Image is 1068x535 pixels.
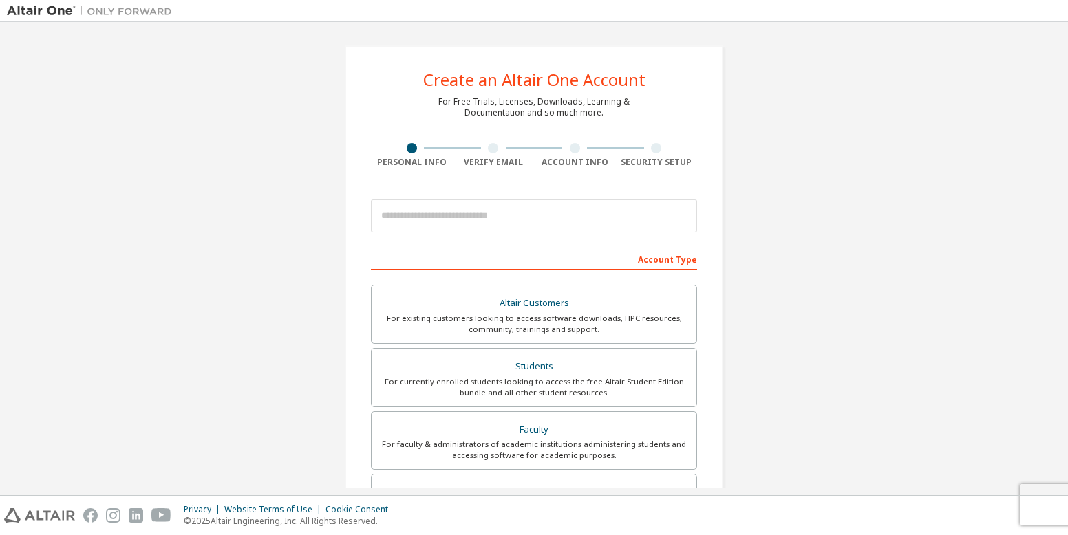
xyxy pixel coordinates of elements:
div: Altair Customers [380,294,688,313]
img: facebook.svg [83,508,98,523]
div: Create an Altair One Account [423,72,645,88]
div: Everyone else [380,483,688,502]
div: For currently enrolled students looking to access the free Altair Student Edition bundle and all ... [380,376,688,398]
div: Website Terms of Use [224,504,325,515]
img: altair_logo.svg [4,508,75,523]
div: For existing customers looking to access software downloads, HPC resources, community, trainings ... [380,313,688,335]
div: For faculty & administrators of academic institutions administering students and accessing softwa... [380,439,688,461]
div: Privacy [184,504,224,515]
div: Students [380,357,688,376]
div: Verify Email [453,157,535,168]
div: Faculty [380,420,688,439]
div: Account Info [534,157,616,168]
img: youtube.svg [151,508,171,523]
div: Cookie Consent [325,504,396,515]
img: linkedin.svg [129,508,143,523]
div: Personal Info [371,157,453,168]
p: © 2025 Altair Engineering, Inc. All Rights Reserved. [184,515,396,527]
div: For Free Trials, Licenses, Downloads, Learning & Documentation and so much more. [438,96,630,118]
div: Security Setup [616,157,698,168]
img: instagram.svg [106,508,120,523]
img: Altair One [7,4,179,18]
div: Account Type [371,248,697,270]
